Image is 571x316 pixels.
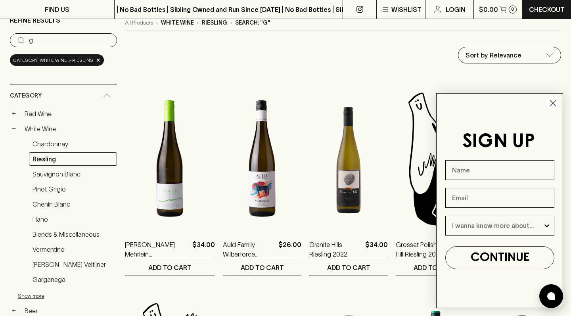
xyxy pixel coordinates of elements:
button: Close dialog [546,96,560,110]
a: Blends & Miscellaneous [29,228,117,241]
p: Wishlist [391,5,422,14]
p: $34.00 [365,240,388,259]
p: ADD TO CART [148,263,192,272]
button: + [10,110,18,118]
a: [PERSON_NAME] Veltliner [29,258,117,271]
a: Chardonnay [29,137,117,151]
a: Garganega [29,273,117,286]
a: Grosset Polish Hill Riesling 2023 MAGNUM 1500ml [396,240,446,259]
input: Try “Pinot noir” [29,34,111,47]
a: Chenin Blanc [29,197,117,211]
button: CONTINUE [445,246,554,269]
span: × [96,56,101,64]
a: Granite Hills Riesling 2022 [309,240,362,259]
p: $34.00 [192,240,215,259]
p: Sort by Relevance [466,50,521,60]
a: Auld Family Wilberforce Riesling 2024 [223,240,275,259]
a: Sauvignon Blanc [29,167,117,181]
input: I wanna know more about... [452,216,543,235]
span: Category [10,91,42,101]
p: › [197,19,199,27]
a: All Products [125,19,153,27]
a: Vermentino [29,243,117,256]
button: ADD TO CART [309,259,388,276]
img: Blackhearts & Sparrows Man [396,89,474,228]
a: [PERSON_NAME] Mehrlein [PERSON_NAME] Venture Riesling 2023 [125,240,189,259]
a: Fiano [29,213,117,226]
img: Granite Hills Riesling 2022 [309,89,388,228]
p: ADD TO CART [414,263,457,272]
p: FIND US [45,5,69,14]
div: Sort by Relevance [458,47,561,63]
div: FLYOUT Form [428,85,571,316]
span: Category: white wine > riesling [13,56,94,64]
p: riesling [202,19,227,27]
p: › [156,19,158,27]
p: ADD TO CART [241,263,284,272]
p: white wine [161,19,194,27]
p: Checkout [529,5,565,14]
p: $26.00 [278,240,301,259]
button: ADD TO CART [396,259,474,276]
a: Riesling [29,152,117,166]
a: White Wine [21,122,117,136]
img: Breuer Mehrlein Lundeen Venture Riesling 2023 [125,89,215,228]
button: − [10,125,18,133]
p: Login [446,5,466,14]
p: 0 [511,7,514,11]
input: Name [445,160,554,180]
p: Search: "g" [235,19,270,27]
button: ADD TO CART [223,259,301,276]
button: ADD TO CART [125,259,215,276]
p: $0.00 [479,5,498,14]
div: Category [10,84,117,107]
button: + [10,307,18,315]
span: SIGN UP [462,133,535,151]
a: Pinot Grigio [29,182,117,196]
button: Show Options [543,216,551,235]
img: bubble-icon [547,292,555,300]
button: Show more [18,288,122,304]
a: Red Wine [21,107,117,121]
p: Refine Results [10,15,60,25]
input: Email [445,188,554,208]
img: Auld Family Wilberforce Riesling 2024 [223,89,301,228]
p: ADD TO CART [327,263,370,272]
p: › [230,19,232,27]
